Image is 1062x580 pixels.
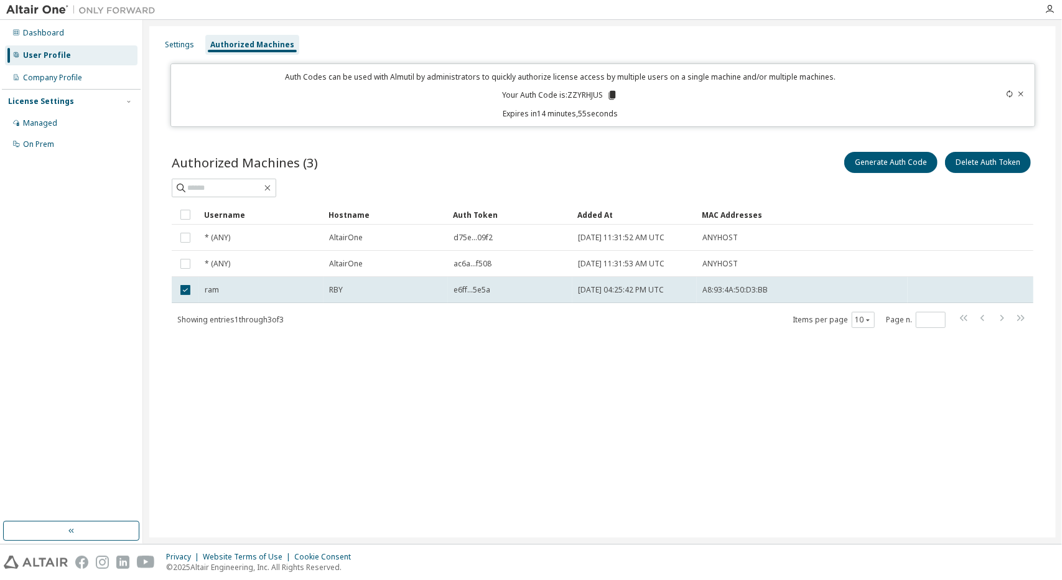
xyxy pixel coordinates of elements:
span: ac6a...f508 [454,259,491,269]
div: Website Terms of Use [203,552,294,562]
img: facebook.svg [75,556,88,569]
p: © 2025 Altair Engineering, Inc. All Rights Reserved. [166,562,358,573]
span: d75e...09f2 [454,233,493,243]
span: AltairOne [329,233,363,243]
span: [DATE] 11:31:53 AM UTC [578,259,664,269]
span: Page n. [886,312,946,328]
div: Company Profile [23,73,82,83]
span: Showing entries 1 through 3 of 3 [177,314,284,325]
button: Delete Auth Token [945,152,1031,173]
span: * (ANY) [205,233,230,243]
span: Items per page [793,312,875,328]
div: Added At [577,205,692,225]
div: Hostname [328,205,443,225]
img: Altair One [6,4,162,16]
img: instagram.svg [96,556,109,569]
button: 10 [855,315,872,325]
button: Generate Auth Code [844,152,938,173]
span: * (ANY) [205,259,230,269]
span: [DATE] 11:31:52 AM UTC [578,233,664,243]
div: Managed [23,118,57,128]
div: Dashboard [23,28,64,38]
p: Auth Codes can be used with Almutil by administrators to quickly authorize license access by mult... [179,72,943,82]
img: altair_logo.svg [4,556,68,569]
p: Your Auth Code is: ZZYRHJUS [502,90,618,101]
div: Settings [165,40,194,50]
div: MAC Addresses [702,205,903,225]
div: License Settings [8,96,74,106]
span: Authorized Machines (3) [172,154,318,171]
div: Authorized Machines [210,40,294,50]
div: Privacy [166,552,203,562]
span: A8:93:4A:50:D3:BB [702,285,768,295]
img: linkedin.svg [116,556,129,569]
div: Cookie Consent [294,552,358,562]
img: youtube.svg [137,556,155,569]
span: RBY [329,285,343,295]
p: Expires in 14 minutes, 55 seconds [179,108,943,119]
span: [DATE] 04:25:42 PM UTC [578,285,664,295]
div: Username [204,205,319,225]
span: ANYHOST [702,233,738,243]
span: e6ff...5e5a [454,285,490,295]
div: Auth Token [453,205,567,225]
span: ANYHOST [702,259,738,269]
div: User Profile [23,50,71,60]
span: ram [205,285,219,295]
span: AltairOne [329,259,363,269]
div: On Prem [23,139,54,149]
